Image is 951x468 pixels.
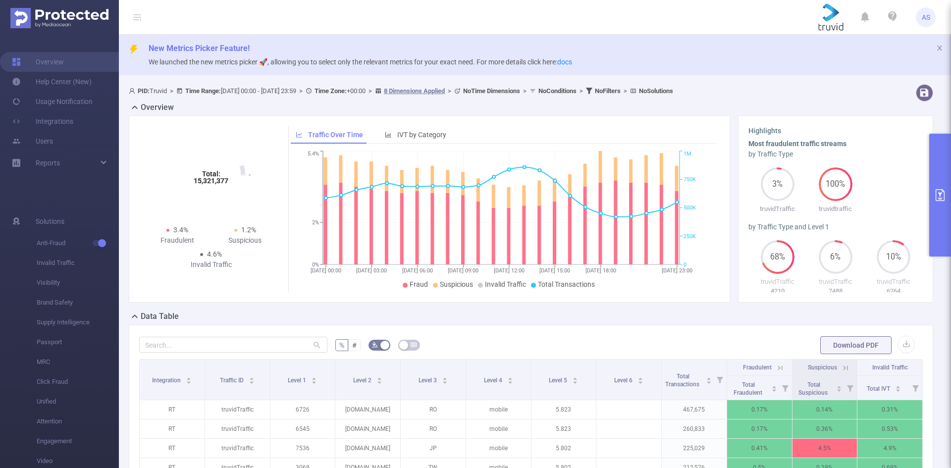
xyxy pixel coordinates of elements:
p: 4.9% [857,439,922,458]
span: New Metrics Picker Feature! [149,44,250,53]
div: Sort [376,376,382,382]
span: 1.2% [241,226,256,234]
span: Traffic ID [220,377,245,384]
b: Time Zone: [315,87,347,95]
p: truvidTraffic [865,277,923,287]
b: PID: [138,87,150,95]
p: 5.802 [531,439,596,458]
span: > [366,87,375,95]
tspan: 250K [684,233,696,240]
span: Supply Intelligence [37,312,119,332]
i: icon: thunderbolt [129,45,139,54]
i: icon: caret-down [573,380,578,383]
span: % [339,341,344,349]
i: Filter menu [908,376,922,400]
p: 0.14% [792,400,857,419]
span: > [167,87,176,95]
i: icon: line-chart [296,131,303,138]
tspan: [DATE] 12:00 [494,267,525,274]
span: Total IVT [867,385,892,392]
i: icon: caret-up [249,376,255,379]
div: Sort [249,376,255,382]
p: 225,029 [662,439,727,458]
i: icon: caret-down [706,380,711,383]
i: icon: close [936,45,943,52]
i: icon: bg-colors [372,342,378,348]
span: 100% [819,180,852,188]
tspan: Total: [202,170,220,178]
a: Help Center (New) [12,72,92,92]
p: 0.53% [857,419,922,438]
i: icon: caret-up [186,376,192,379]
span: Visibility [37,273,119,293]
b: No Time Dimensions [463,87,520,95]
tspan: 5.4% [308,151,319,157]
i: icon: caret-up [573,376,578,379]
tspan: [DATE] 03:00 [356,267,387,274]
button: Download PDF [820,336,892,354]
i: icon: caret-down [507,380,513,383]
p: RT [140,419,205,438]
p: RT [140,439,205,458]
i: Filter menu [843,376,857,400]
span: Suspicious [440,280,473,288]
p: RT [140,400,205,419]
span: Brand Safety [37,293,119,312]
p: truvidTraffic [205,439,270,458]
span: Invalid Traffic [37,253,119,273]
i: icon: table [411,342,417,348]
i: icon: caret-up [312,376,317,379]
tspan: 500K [684,205,696,211]
div: Sort [637,376,643,382]
span: Level 2 [353,377,373,384]
span: Truvid [DATE] 00:00 - [DATE] 23:59 +00:00 [129,87,673,95]
p: truvidTraffic [748,277,806,287]
p: 0.41% [727,439,792,458]
p: 6264 [865,286,923,296]
span: > [296,87,306,95]
p: 0.17% [727,419,792,438]
div: Sort [507,376,513,382]
h3: Highlights [748,126,923,136]
p: 0.17% [727,400,792,419]
i: icon: caret-down [837,388,842,391]
button: icon: close [936,43,943,53]
span: Total Transactions [665,373,701,388]
p: 4.5% [792,439,857,458]
span: Integration [152,377,182,384]
div: Sort [186,376,192,382]
span: > [621,87,630,95]
a: Users [12,131,53,151]
p: 5.823 [531,400,596,419]
span: Level 3 [419,377,438,384]
div: Sort [836,384,842,390]
p: mobile [466,439,531,458]
span: 10% [877,253,910,261]
span: Anti-Fraud [37,233,119,253]
b: No Solutions [639,87,673,95]
i: Filter menu [713,360,727,400]
i: icon: caret-up [638,376,643,379]
p: mobile [466,400,531,419]
p: 5.823 [531,419,596,438]
p: JP [401,439,466,458]
span: Level 5 [549,377,569,384]
i: icon: caret-down [895,388,900,391]
span: We launched the new metrics picker 🚀, allowing you to select only the relevant metrics for your e... [149,58,572,66]
span: Total Fraudulent [734,381,764,396]
i: icon: caret-up [507,376,513,379]
span: Total Transactions [538,280,595,288]
p: 0.36% [792,419,857,438]
a: Overview [12,52,64,72]
p: [DOMAIN_NAME] [335,419,400,438]
i: icon: caret-down [442,380,447,383]
p: RO [401,400,466,419]
span: Total Suspicious [798,381,829,396]
span: Level 6 [614,377,634,384]
i: icon: caret-down [249,380,255,383]
span: AS [922,7,930,27]
img: Protected Media [10,8,108,28]
span: Click Fraud [37,372,119,392]
tspan: [DATE] 00:00 [311,267,341,274]
input: Search... [139,337,327,353]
